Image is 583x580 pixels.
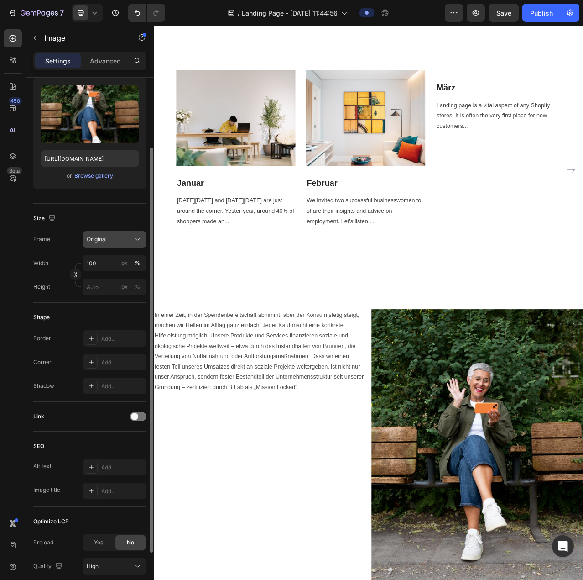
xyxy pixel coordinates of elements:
[525,177,539,191] button: Carousel Next Arrow
[101,335,144,343] div: Add...
[154,26,583,580] iframe: Design area
[242,8,338,18] span: Landing Page - [DATE] 11:44:56
[83,279,146,295] input: px%
[127,538,134,547] span: No
[33,334,51,343] div: Border
[94,538,103,547] span: Yes
[119,258,130,269] button: %
[101,487,144,496] div: Add...
[83,255,146,271] input: px%
[194,194,346,209] h3: Februar
[496,9,511,17] span: Save
[135,259,140,267] div: %
[33,462,52,470] div: Alt text
[132,281,143,292] button: px
[44,32,122,43] p: Image
[83,558,146,575] button: High
[33,212,57,225] div: Size
[33,517,69,526] div: Optimize LCP
[489,4,519,22] button: Save
[7,167,22,174] div: Beta
[33,358,52,366] div: Corner
[33,442,44,450] div: SEO
[238,8,240,18] span: /
[33,486,60,494] div: Image title
[530,8,553,18] div: Publish
[74,172,113,180] div: Browse gallery
[87,235,107,243] span: Original
[33,382,54,390] div: Shadow
[33,283,50,291] label: Height
[101,382,144,390] div: Add...
[361,95,511,135] p: Landing page is a vital aspect of any Shopify stores. It is often the very first place for new cu...
[128,4,165,22] div: Undo/Redo
[33,412,44,421] div: Link
[67,170,72,181] span: or
[60,7,64,18] p: 7
[135,283,140,291] div: %
[121,259,128,267] div: px
[87,563,99,569] span: High
[195,217,345,256] p: We invited two successful businesswomen to share their insights and advice on employment. Let's l...
[522,4,561,22] button: Publish
[83,231,146,248] button: Original
[4,4,68,22] button: 7
[90,56,121,66] p: Advanced
[33,560,64,573] div: Quality
[9,97,22,105] div: 450
[33,259,48,267] label: Width
[74,171,114,180] button: Browse gallery
[33,313,50,322] div: Shape
[119,281,130,292] button: %
[33,235,50,243] label: Frame
[33,538,53,547] div: Preload
[101,464,144,472] div: Add...
[41,150,139,167] input: https://example.com/image.jpg
[121,283,128,291] div: px
[194,57,346,179] img: Alt Image
[552,535,574,557] div: Open Intercom Messenger
[41,85,139,143] img: preview-image
[101,359,144,367] div: Add...
[45,56,71,66] p: Settings
[1,363,269,494] p: In einer Zeit, in der Spendenbereitschaft abnimmt, aber der Konsum stetig steigt, machen wir Helf...
[132,258,143,269] button: px
[360,72,512,87] h3: März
